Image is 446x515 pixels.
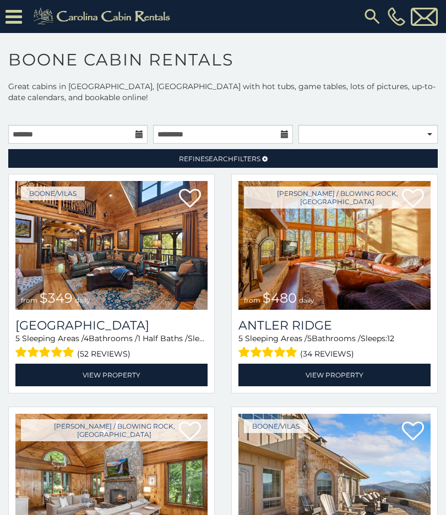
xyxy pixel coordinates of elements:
[402,420,424,443] a: Add to favorites
[362,7,382,26] img: search-regular.svg
[77,347,130,361] span: (52 reviews)
[263,290,297,306] span: $480
[244,187,431,209] a: [PERSON_NAME] / Blowing Rock, [GEOGRAPHIC_DATA]
[21,296,37,304] span: from
[238,364,431,386] a: View Property
[84,333,89,343] span: 4
[75,296,90,304] span: daily
[244,419,308,433] a: Boone/Vilas
[15,333,208,361] div: Sleeping Areas / Bathrooms / Sleeps:
[179,155,260,163] span: Refine Filters
[15,364,208,386] a: View Property
[138,333,188,343] span: 1 Half Baths /
[307,333,312,343] span: 5
[238,333,243,343] span: 5
[40,290,73,306] span: $349
[8,149,438,168] a: RefineSearchFilters
[15,181,208,310] img: Diamond Creek Lodge
[300,347,354,361] span: (34 reviews)
[385,7,408,26] a: [PHONE_NUMBER]
[15,333,20,343] span: 5
[15,318,208,333] h3: Diamond Creek Lodge
[244,296,260,304] span: from
[205,155,233,163] span: Search
[387,333,394,343] span: 12
[21,187,85,200] a: Boone/Vilas
[28,6,180,28] img: Khaki-logo.png
[15,318,208,333] a: [GEOGRAPHIC_DATA]
[21,419,208,441] a: [PERSON_NAME] / Blowing Rock, [GEOGRAPHIC_DATA]
[238,333,431,361] div: Sleeping Areas / Bathrooms / Sleeps:
[238,318,431,333] a: Antler Ridge
[299,296,314,304] span: daily
[15,181,208,310] a: Diamond Creek Lodge from $349 daily
[238,181,431,310] a: Antler Ridge from $480 daily
[179,188,201,211] a: Add to favorites
[238,181,431,310] img: Antler Ridge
